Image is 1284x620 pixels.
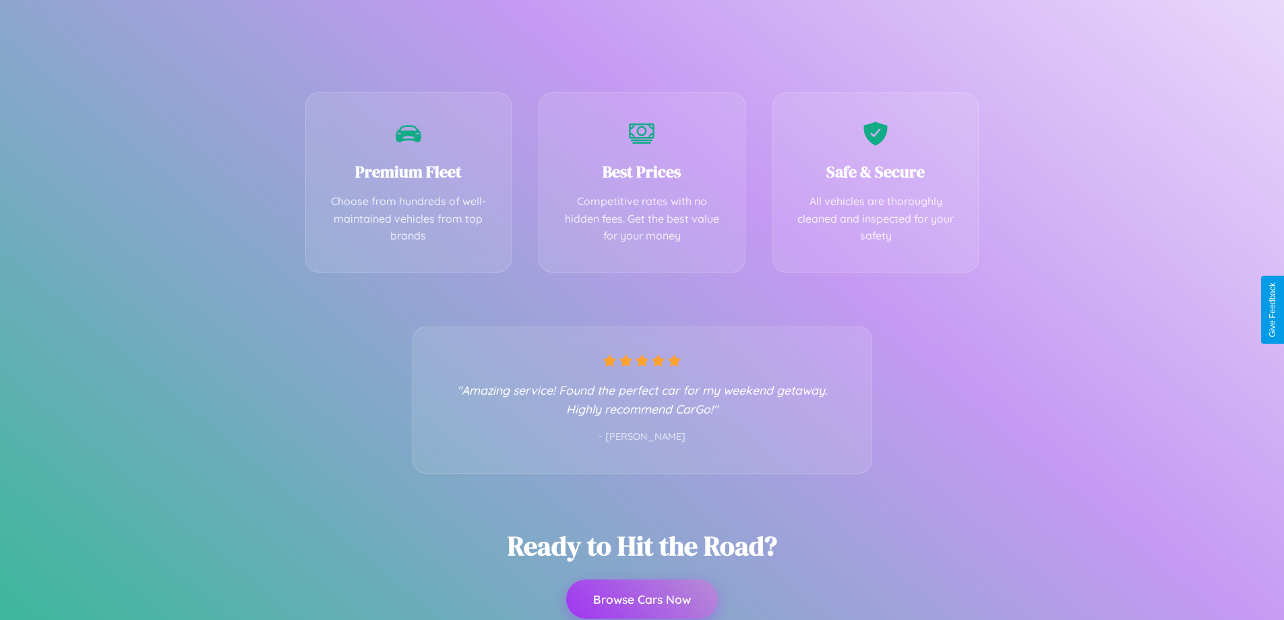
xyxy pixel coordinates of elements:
p: "Amazing service! Found the perfect car for my weekend getaway. Highly recommend CarGo!" [440,381,845,418]
h3: Premium Fleet [326,161,491,183]
p: Choose from hundreds of well-maintained vehicles from top brands [326,193,491,245]
p: All vehicles are thoroughly cleaned and inspected for your safety [793,193,958,245]
h3: Safe & Secure [793,161,958,183]
h2: Ready to Hit the Road? [508,528,777,564]
div: Give Feedback [1268,283,1277,337]
h3: Best Prices [559,161,725,183]
p: - [PERSON_NAME] [440,428,845,446]
button: Browse Cars Now [566,580,718,619]
p: Competitive rates with no hidden fees. Get the best value for your money [559,193,725,245]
